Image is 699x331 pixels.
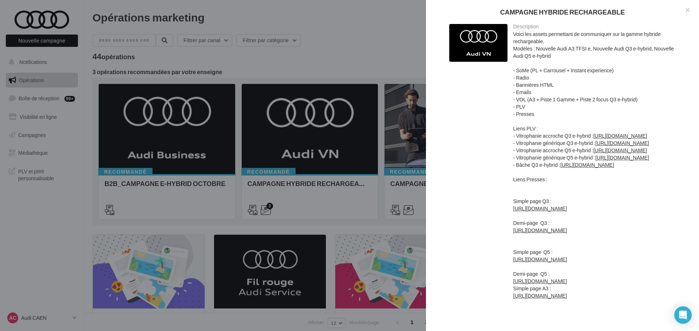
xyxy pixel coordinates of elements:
a: [URL][DOMAIN_NAME] [595,154,649,161]
a: [URL][DOMAIN_NAME] [513,278,567,284]
a: [URL][DOMAIN_NAME] [513,292,567,299]
a: [URL][DOMAIN_NAME] [595,140,649,146]
div: Description [513,24,676,29]
div: Open Intercom Messenger [674,306,692,324]
div: Voici les assets permettant de communiquer sur la gamme hybride rechargeable. Modèles : Nouvelle ... [513,31,676,321]
a: [URL][DOMAIN_NAME] [560,162,614,168]
div: CAMPAGNE HYBRIDE RECHARGEABLE [438,9,687,15]
a: [URL][DOMAIN_NAME] [593,133,647,139]
a: [URL][DOMAIN_NAME] [513,256,567,262]
div: Simple page A3 : [513,285,676,292]
a: [URL][DOMAIN_NAME] [593,147,647,153]
a: [URL][DOMAIN_NAME] [513,205,567,211]
a: [URL][DOMAIN_NAME] [513,227,567,233]
div: Demi-page A3 : [513,292,676,321]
